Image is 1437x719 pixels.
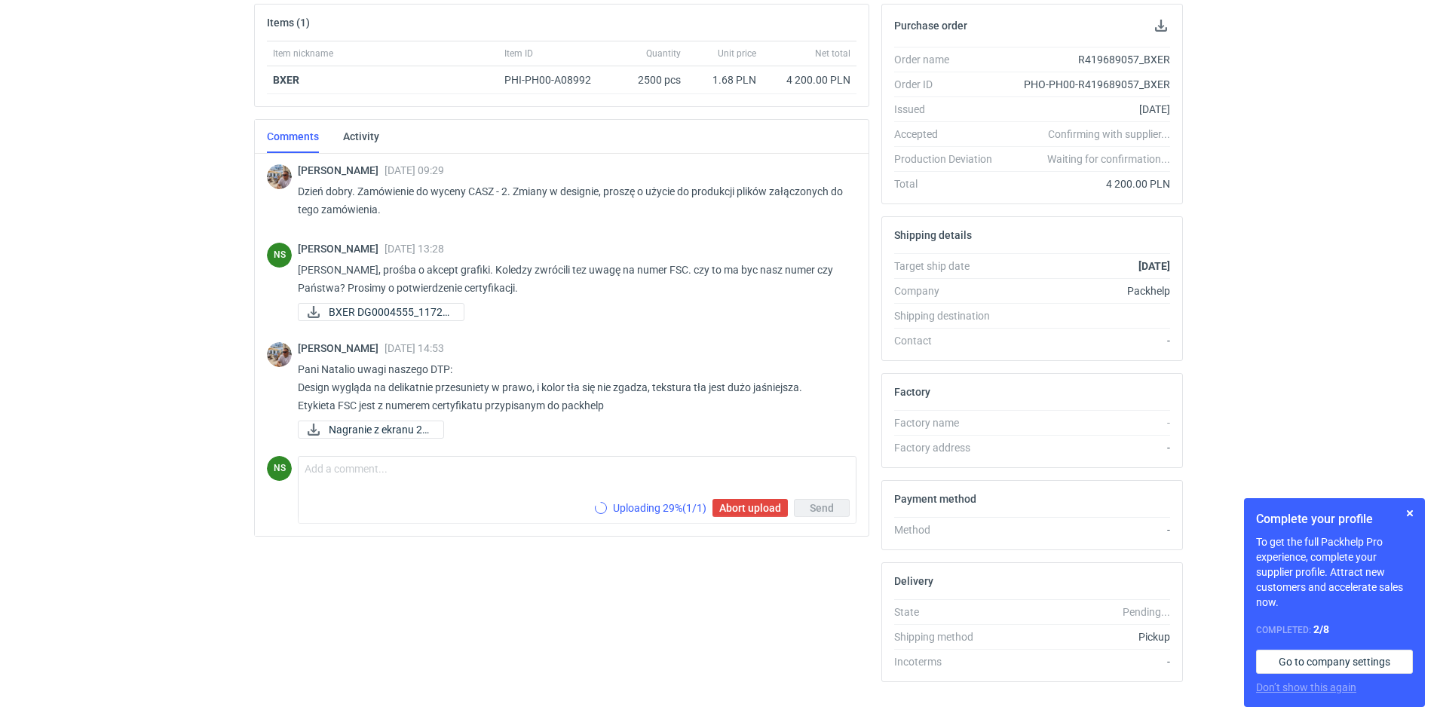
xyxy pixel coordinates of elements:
div: Natalia Stępak [267,243,292,268]
div: Company [894,283,1004,298]
img: Michał Palasek [267,164,292,189]
strong: 2 / 8 [1313,623,1329,635]
span: Nagranie z ekranu 20... [329,421,431,438]
a: Activity [343,120,379,153]
strong: [DATE] [1138,260,1170,272]
div: R419689057_BXER [1004,52,1170,67]
button: Skip for now [1401,504,1419,522]
div: Order name [894,52,1004,67]
div: Natalia Stępak [267,456,292,481]
strong: BXER [273,74,299,86]
a: Comments [267,120,319,153]
div: Shipping destination [894,308,1004,323]
div: State [894,604,1004,620]
div: - [1004,333,1170,348]
span: [DATE] 09:29 [385,164,444,176]
div: - [1004,654,1170,669]
span: Quantity [646,47,681,60]
span: [PERSON_NAME] [298,342,385,354]
a: Go to company settings [1256,650,1413,674]
button: Abort upload [712,499,788,517]
div: - [1004,415,1170,430]
span: Item nickname [273,47,333,60]
a: BXER DG0004555_11724... [298,303,464,321]
em: Pending... [1123,606,1170,618]
div: Shipping method [894,629,1004,644]
a: Nagranie z ekranu 20... [298,421,444,439]
p: [PERSON_NAME], prośba o akcept grafiki. Koledzy zwrócili tez uwagę na numer FSC. czy to ma byc na... [298,261,844,297]
em: Confirming with supplier... [1048,128,1170,140]
div: [DATE] [1004,102,1170,117]
figcaption: NS [267,456,292,481]
span: [DATE] 13:28 [385,243,444,255]
span: [PERSON_NAME] [298,164,385,176]
button: Don’t show this again [1256,680,1356,695]
div: BXER DG0004555_11724505_artwork_HQ_front_FSC.pdf [298,303,449,321]
span: Net total [815,47,850,60]
h2: Shipping details [894,229,972,241]
button: Download PO [1152,17,1170,35]
div: 2500 pcs [611,66,687,94]
h2: Payment method [894,493,976,505]
h2: Purchase order [894,20,967,32]
figcaption: NS [267,243,292,268]
div: Factory address [894,440,1004,455]
div: Total [894,176,1004,191]
button: Send [794,499,850,517]
div: Incoterms [894,654,1004,669]
span: BXER DG0004555_11724... [329,304,452,320]
div: Contact [894,333,1004,348]
div: Factory name [894,415,1004,430]
h2: Delivery [894,575,933,587]
div: - [1004,522,1170,537]
div: Issued [894,102,1004,117]
div: Accepted [894,127,1004,142]
div: Nagranie z ekranu 2025-09-1 o 14.46.40.mov [298,421,444,439]
div: Completed: [1256,622,1413,638]
div: Order ID [894,77,1004,92]
h1: Complete your profile [1256,510,1413,528]
span: [PERSON_NAME] [298,243,385,255]
span: Unit price [718,47,756,60]
div: Production Deviation [894,151,1004,167]
div: 4 200.00 PLN [768,72,850,87]
div: Packhelp [1004,283,1170,298]
div: 1.68 PLN [693,72,756,87]
p: Dzień dobry. Zamówienie do wyceny CASZ - 2. Zmiany w designie, proszę o użycie do produkcji plikó... [298,182,844,219]
span: Item ID [504,47,533,60]
em: Waiting for confirmation... [1047,151,1170,167]
span: Send [810,503,834,513]
div: 4 200.00 PLN [1004,176,1170,191]
div: PHO-PH00-R419689057_BXER [1004,77,1170,92]
p: Pani Natalio uwagi naszego DTP: Design wygląda na delikatnie przesuniety w prawo, i kolor tła się... [298,360,844,415]
span: [DATE] 14:53 [385,342,444,354]
h2: Items (1) [267,17,310,29]
div: - [1004,440,1170,455]
div: PHI-PH00-A08992 [504,72,605,87]
img: Michał Palasek [267,342,292,367]
div: Pickup [1004,629,1170,644]
span: Abort upload [719,503,781,513]
h2: Factory [894,386,930,398]
div: Target ship date [894,259,1004,274]
div: Method [894,522,1004,537]
p: Uploading 29 % (1/1) [613,502,706,514]
p: To get the full Packhelp Pro experience, complete your supplier profile. Attract new customers an... [1256,534,1413,610]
